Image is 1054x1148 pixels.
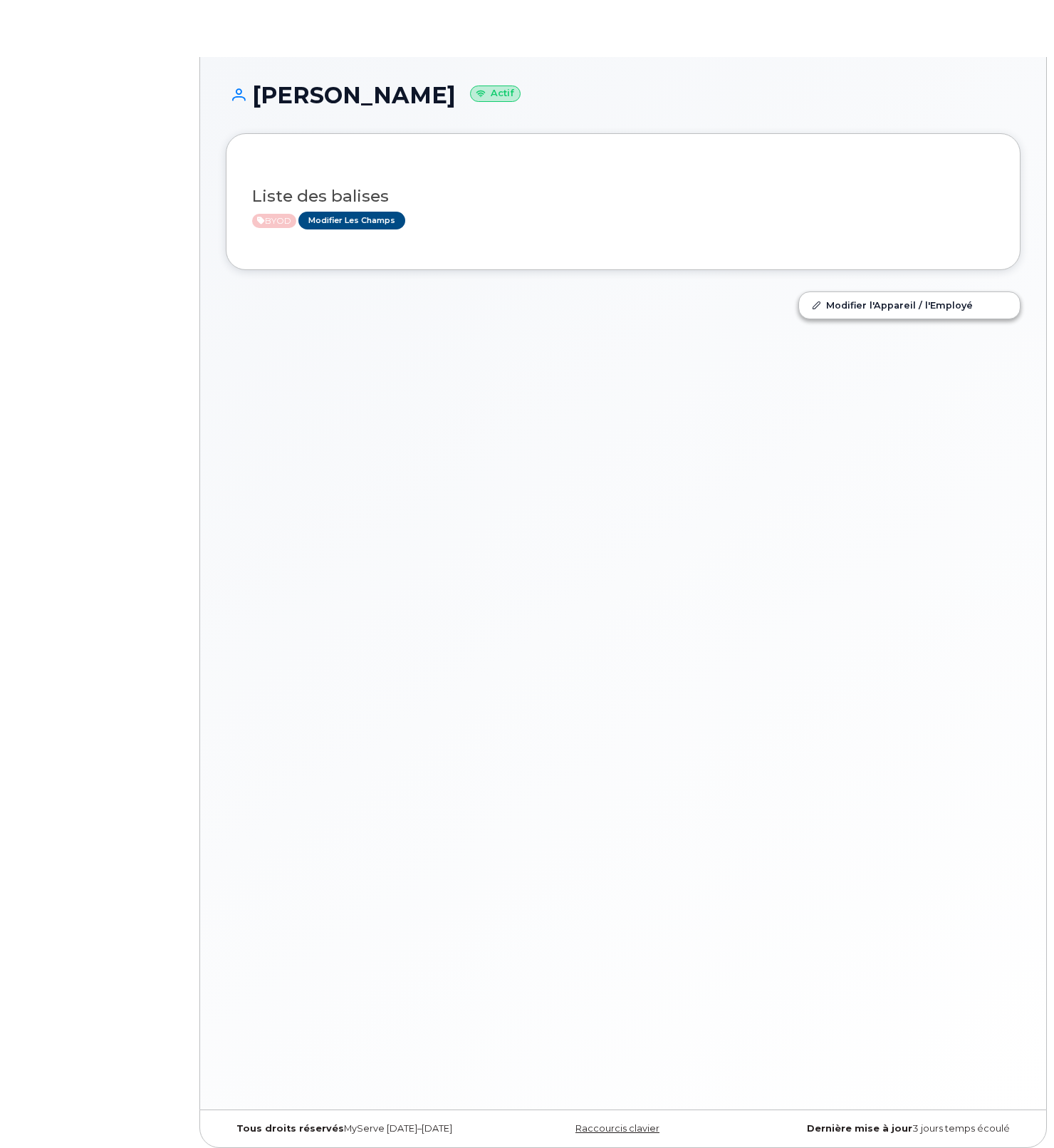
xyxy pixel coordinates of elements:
[252,214,296,228] span: Active
[226,83,1021,108] h1: [PERSON_NAME]
[756,1123,1021,1134] div: 3 jours temps écoulé
[807,1123,912,1134] strong: Dernière mise à jour
[799,292,1020,318] a: Modifier l'Appareil / l'Employé
[298,212,405,229] a: Modifier les Champs
[226,1123,491,1134] div: MyServe [DATE]–[DATE]
[252,187,994,205] h3: Liste des balises
[236,1123,344,1134] strong: Tous droits réservés
[470,86,521,102] small: Actif
[575,1123,659,1134] a: Raccourcis clavier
